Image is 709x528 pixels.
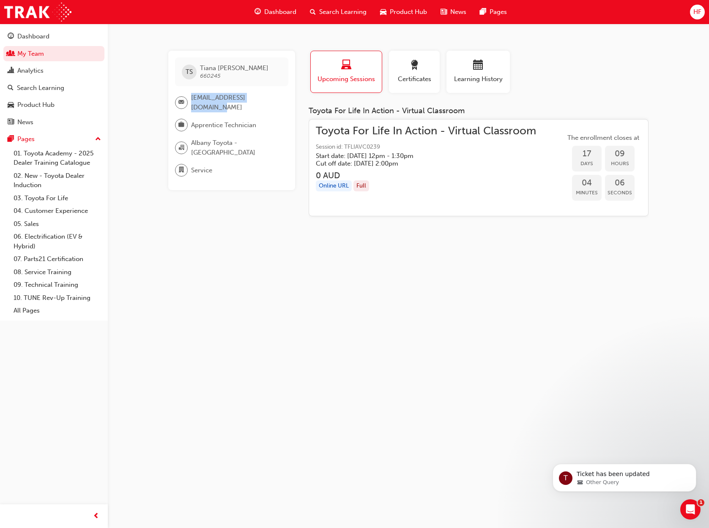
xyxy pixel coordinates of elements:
[17,134,35,144] div: Pages
[380,7,386,17] span: car-icon
[316,126,641,210] a: Toyota For Life In Action - Virtual ClassroomSession id: TFLIAVC0239Start date: [DATE] 12pm - 1:3...
[10,192,104,205] a: 03. Toyota For Life
[10,169,104,192] a: 02. New - Toyota Dealer Induction
[186,67,193,77] span: TS
[680,499,701,520] iframe: Intercom live chat
[10,304,104,317] a: All Pages
[10,147,104,169] a: 01. Toyota Academy - 2025 Dealer Training Catalogue
[178,120,184,131] span: briefcase-icon
[572,188,602,198] span: Minutes
[698,499,704,506] span: 1
[572,178,602,188] span: 04
[441,7,447,17] span: news-icon
[10,291,104,305] a: 10. TUNE Rev-Up Training
[17,83,64,93] div: Search Learning
[10,218,104,231] a: 05. Sales
[3,80,104,96] a: Search Learning
[565,133,641,143] span: The enrollment closes at
[317,74,375,84] span: Upcoming Sessions
[95,134,101,145] span: up-icon
[310,51,382,93] button: Upcoming Sessions
[8,136,14,143] span: pages-icon
[8,101,14,109] span: car-icon
[353,180,369,192] div: Full
[255,7,261,17] span: guage-icon
[316,152,523,160] h5: Start date: [DATE] 12pm - 1:30pm
[3,131,104,147] button: Pages
[490,7,507,17] span: Pages
[178,142,184,153] span: organisation-icon
[480,7,486,17] span: pages-icon
[191,138,282,157] span: Albany Toyota - [GEOGRAPHIC_DATA]
[3,29,104,44] a: Dashboard
[17,100,55,110] div: Product Hub
[373,3,434,21] a: car-iconProduct Hub
[200,72,221,79] span: 660245
[10,204,104,218] a: 04. Customer Experience
[178,97,184,108] span: email-icon
[389,51,440,93] button: Certificates
[693,7,701,17] span: HF
[17,32,49,41] div: Dashboard
[4,3,71,22] img: Trak
[10,278,104,291] a: 09. Technical Training
[93,511,99,522] span: prev-icon
[605,188,635,198] span: Seconds
[10,266,104,279] a: 08. Service Training
[303,3,373,21] a: search-iconSearch Learning
[316,160,523,167] h5: Cut off date: [DATE] 2:00pm
[572,159,602,169] span: Days
[3,27,104,131] button: DashboardMy TeamAnalyticsSearch LearningProduct HubNews
[264,7,296,17] span: Dashboard
[316,180,352,192] div: Online URL
[3,63,104,79] a: Analytics
[178,165,184,176] span: department-icon
[473,3,514,21] a: pages-iconPages
[605,149,635,159] span: 09
[605,178,635,188] span: 06
[10,230,104,253] a: 06. Electrification (EV & Hybrid)
[540,446,709,505] iframe: Intercom notifications message
[248,3,303,21] a: guage-iconDashboard
[191,93,282,112] span: [EMAIL_ADDRESS][DOMAIN_NAME]
[8,33,14,41] span: guage-icon
[316,171,536,180] h3: 0 AUD
[8,119,14,126] span: news-icon
[191,166,212,175] span: Service
[341,60,351,71] span: laptop-icon
[690,5,705,19] button: HF
[434,3,473,21] a: news-iconNews
[316,142,536,152] span: Session id: TFLIAVC0239
[316,126,536,136] span: Toyota For Life In Action - Virtual Classroom
[17,117,33,127] div: News
[3,114,104,130] a: News
[17,66,44,76] div: Analytics
[8,50,14,58] span: people-icon
[450,7,466,17] span: News
[409,60,419,71] span: award-icon
[319,7,367,17] span: Search Learning
[200,64,268,72] span: Tiana [PERSON_NAME]
[8,67,14,75] span: chart-icon
[3,97,104,113] a: Product Hub
[3,46,104,62] a: My Team
[309,106,649,116] div: Toyota For Life In Action - Virtual Classroom
[473,60,483,71] span: calendar-icon
[572,149,602,159] span: 17
[453,74,504,84] span: Learning History
[10,253,104,266] a: 07. Parts21 Certification
[310,7,316,17] span: search-icon
[390,7,427,17] span: Product Hub
[446,51,510,93] button: Learning History
[8,84,14,92] span: search-icon
[395,74,433,84] span: Certificates
[605,159,635,169] span: Hours
[191,120,256,130] span: Apprentice Technician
